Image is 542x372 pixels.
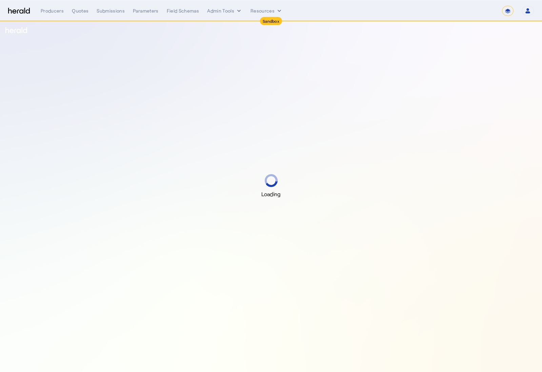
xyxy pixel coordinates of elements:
div: Quotes [72,7,88,14]
img: Herald Logo [8,8,30,14]
div: Parameters [133,7,159,14]
div: Sandbox [260,17,282,25]
div: Producers [41,7,64,14]
button: internal dropdown menu [207,7,242,14]
div: Field Schemas [167,7,199,14]
button: Resources dropdown menu [250,7,283,14]
div: Submissions [97,7,125,14]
